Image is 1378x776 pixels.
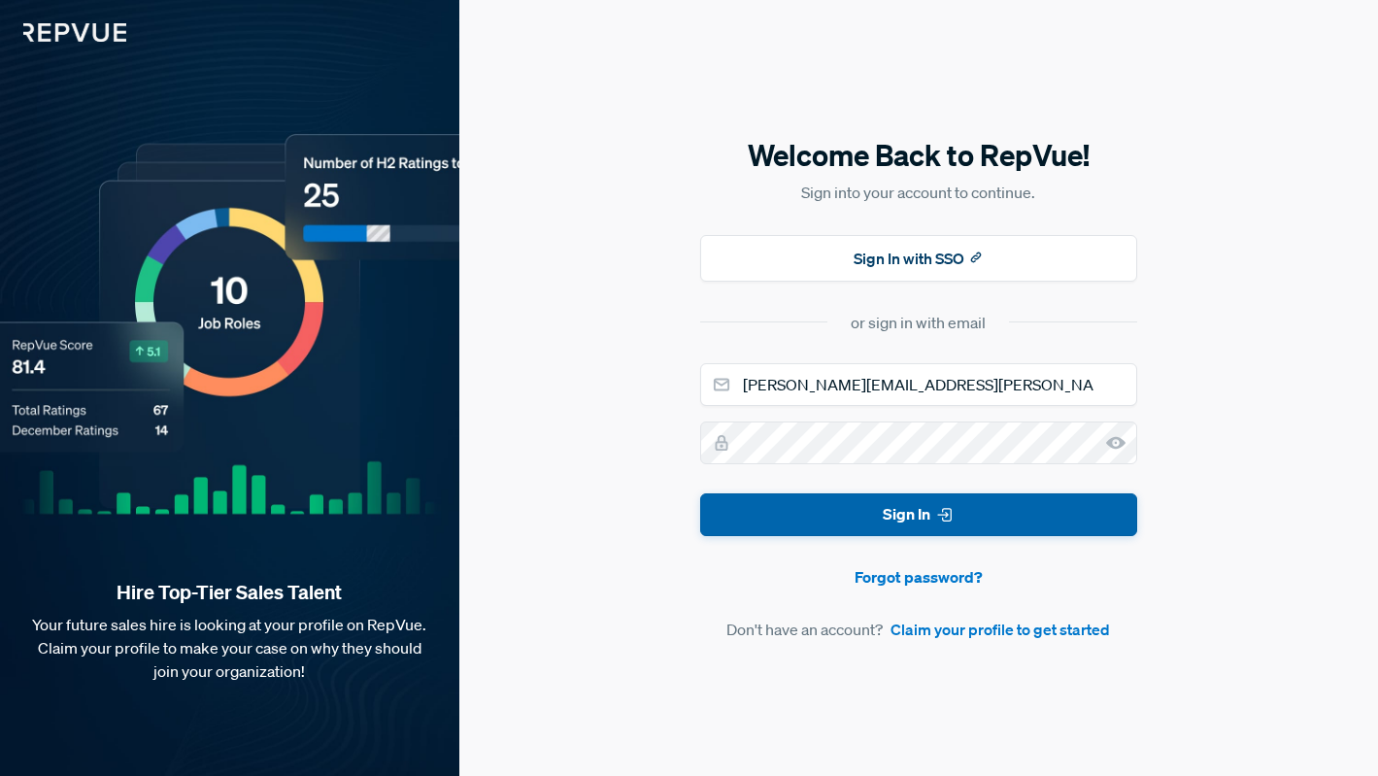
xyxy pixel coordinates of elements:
div: or sign in with email [851,311,986,334]
button: Sign In with SSO [700,235,1137,282]
input: Email address [700,363,1137,406]
article: Don't have an account? [700,618,1137,641]
strong: Hire Top-Tier Sales Talent [31,580,428,605]
a: Claim your profile to get started [891,618,1110,641]
button: Sign In [700,493,1137,537]
p: Your future sales hire is looking at your profile on RepVue. Claim your profile to make your case... [31,613,428,683]
h5: Welcome Back to RepVue! [700,135,1137,176]
a: Forgot password? [700,565,1137,589]
p: Sign into your account to continue. [700,181,1137,204]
